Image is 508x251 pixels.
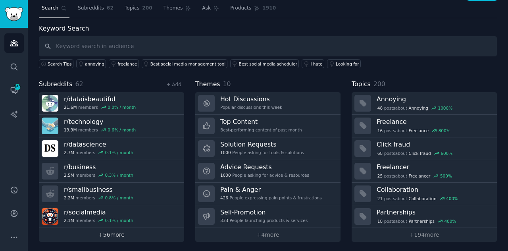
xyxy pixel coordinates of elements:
[142,59,227,68] a: Best social media management tool
[78,5,104,12] span: Subreddits
[39,137,184,160] a: r/datascience2.7Mmembers0.1% / month
[409,128,429,133] span: Freelance
[64,140,133,149] h3: r/ datascience
[105,150,133,155] div: 0.1 % / month
[42,140,58,157] img: datascience
[75,2,116,18] a: Subreddits62
[108,127,136,133] div: 0.6 % / month
[195,79,220,89] span: Themes
[220,195,228,201] span: 426
[409,196,437,201] span: Collaboration
[409,218,435,224] span: Partnerships
[39,160,184,183] a: r/business2.5Mmembers0.3% / month
[64,127,136,133] div: members
[64,127,77,133] span: 19.9M
[227,2,279,18] a: Products1910
[352,115,497,137] a: Freelance16postsaboutFreelance800%
[310,61,322,67] div: I hate
[48,61,72,67] span: Search Tips
[220,150,304,155] div: People asking for tools & solutions
[220,140,304,149] h3: Solution Requests
[195,115,341,137] a: Top ContentBest-performing content of past month
[199,2,222,18] a: Ask
[377,195,459,202] div: post s about
[220,208,308,216] h3: Self-Promotion
[302,59,324,68] a: I hate
[39,92,184,115] a: r/dataisbeautiful21.6Mmembers0.0% / month
[409,173,431,179] span: Freelancer
[202,5,211,12] span: Ask
[230,59,299,68] a: Best social media scheduler
[336,61,359,67] div: Looking for
[230,5,251,12] span: Products
[39,59,73,68] button: Search Tips
[109,59,139,68] a: freelance
[439,128,450,133] div: 800 %
[223,80,231,88] span: 10
[125,5,139,12] span: Topics
[377,185,491,194] h3: Collaboration
[75,80,83,88] span: 62
[220,172,309,178] div: People asking for advice & resources
[220,127,302,133] div: Best-performing content of past month
[446,196,458,201] div: 400 %
[64,150,74,155] span: 2.7M
[409,151,431,156] span: Click fraud
[377,118,491,126] h3: Freelance
[64,218,133,223] div: members
[220,95,282,103] h3: Hot Discussions
[262,5,276,12] span: 1910
[64,208,133,216] h3: r/ socialmedia
[220,172,231,178] span: 1000
[4,81,24,100] a: 360
[64,118,136,126] h3: r/ technology
[105,218,133,223] div: 0.1 % / month
[64,150,133,155] div: members
[105,172,133,178] div: 0.3 % / month
[164,5,183,12] span: Themes
[39,183,184,205] a: r/smallbusiness2.2Mmembers0.8% / month
[39,79,73,89] span: Subreddits
[64,163,133,171] h3: r/ business
[239,61,297,67] div: Best social media scheduler
[373,80,385,88] span: 200
[377,163,491,171] h3: Freelancer
[377,104,453,112] div: post s about
[42,5,58,12] span: Search
[377,105,383,111] span: 48
[42,208,58,225] img: socialmedia
[161,2,194,18] a: Themes
[220,163,309,171] h3: Advice Requests
[108,104,136,110] div: 0.0 % / month
[142,5,152,12] span: 200
[440,173,452,179] div: 500 %
[166,82,181,87] a: + Add
[122,2,155,18] a: Topics200
[352,205,497,228] a: Partnerships18postsaboutPartnerships400%
[64,185,133,194] h3: r/ smallbusiness
[64,172,74,178] span: 2.5M
[195,205,341,228] a: Self-Promotion333People launching products & services
[195,183,341,205] a: Pain & Anger426People expressing pain points & frustrations
[220,218,308,223] div: People launching products & services
[150,61,225,67] div: Best social media management tool
[42,118,58,134] img: technology
[39,205,184,228] a: r/socialmedia2.1Mmembers0.1% / month
[64,104,77,110] span: 21.6M
[39,2,69,18] a: Search
[352,160,497,183] a: Freelancer25postsaboutFreelancer500%
[377,95,491,103] h3: Annoying
[377,173,383,179] span: 25
[64,95,136,103] h3: r/ dataisbeautiful
[39,115,184,137] a: r/technology19.9Mmembers0.6% / month
[377,151,383,156] span: 68
[220,150,231,155] span: 1000
[377,150,453,157] div: post s about
[195,160,341,183] a: Advice Requests1000People asking for advice & resources
[42,95,58,112] img: dataisbeautiful
[220,118,302,126] h3: Top Content
[409,105,428,111] span: Annoying
[64,195,74,201] span: 2.2M
[5,7,23,21] img: GummySearch logo
[438,105,452,111] div: 1000 %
